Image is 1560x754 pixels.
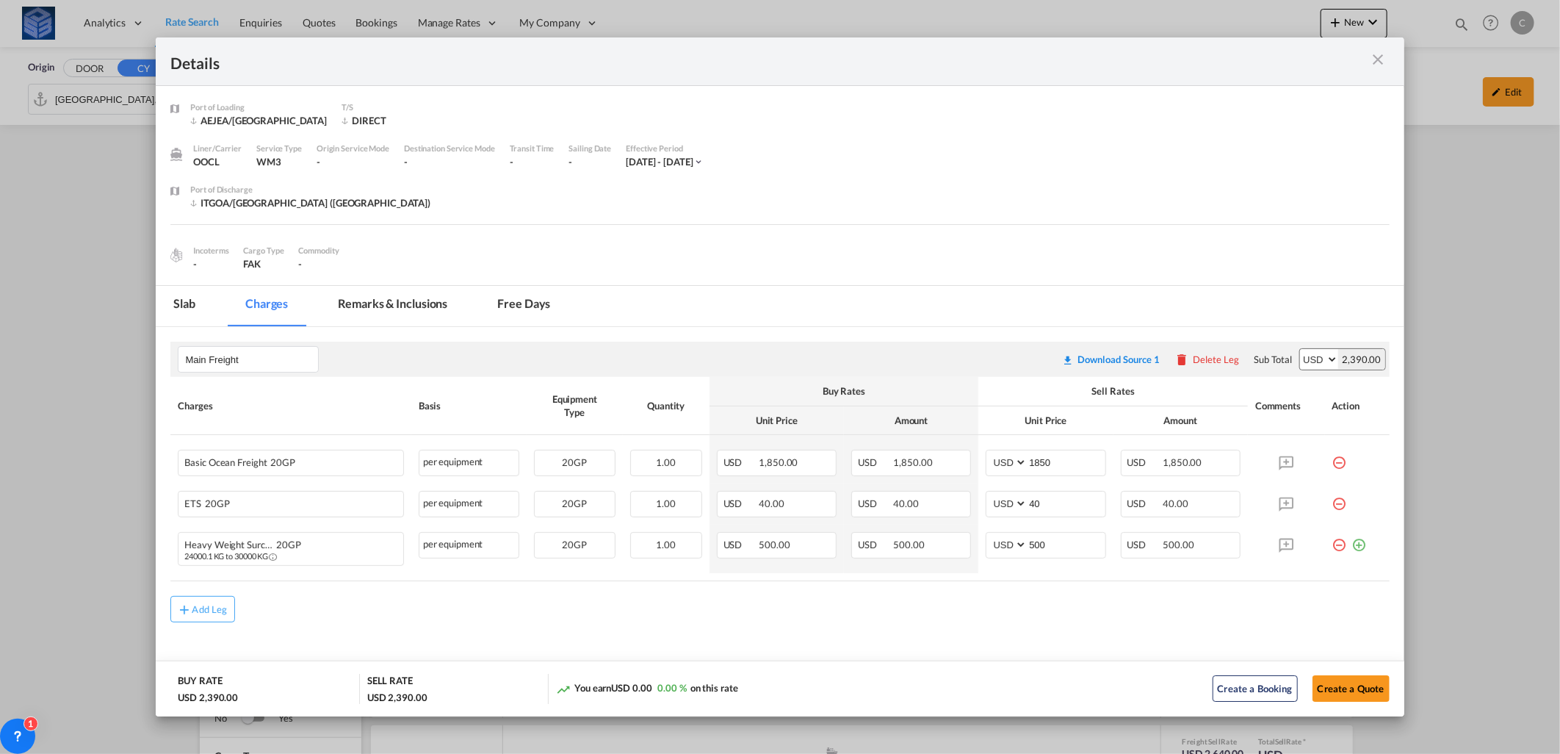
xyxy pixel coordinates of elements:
[894,456,933,468] span: 1,850.00
[178,399,403,412] div: Charges
[723,456,757,468] span: USD
[228,286,306,326] md-tab-item: Charges
[1055,353,1167,365] div: Download original source rate sheet
[1332,450,1347,464] md-icon: icon-minus-circle-outline red-400-fg
[510,142,555,155] div: Transit Time
[510,155,555,168] div: -
[1127,456,1161,468] span: USD
[858,539,892,550] span: USD
[190,183,430,196] div: Port of Discharge
[404,155,495,168] div: -
[184,492,344,509] div: ETS
[1028,492,1105,514] input: 40
[1332,491,1347,506] md-icon: icon-minus-circle-outline red-400-fg
[1174,352,1189,367] md-icon: icon-delete
[317,142,389,155] div: Origin Service Mode
[267,457,296,468] span: 20GP
[656,456,676,468] span: 1.00
[626,142,704,155] div: Effective Period
[1352,532,1367,547] md-icon: icon-plus-circle-outline green-400-fg
[342,114,459,127] div: DIRECT
[317,155,389,168] div: -
[185,348,318,370] input: Leg Name
[630,399,702,412] div: Quantity
[568,142,611,155] div: Sailing Date
[1062,354,1074,366] md-icon: icon-download
[1325,377,1390,434] th: Action
[723,539,757,550] span: USD
[1028,533,1105,555] input: 500
[184,533,344,550] div: Heavy Weight Surcharge
[244,244,284,257] div: Cargo Type
[184,450,344,468] div: Basic Ocean Freight
[759,539,790,550] span: 500.00
[656,539,676,550] span: 1.00
[986,384,1241,398] div: Sell Rates
[978,406,1113,435] th: Unit Price
[480,286,568,326] md-tab-item: Free days
[272,539,301,550] span: 20GP
[1127,498,1161,509] span: USD
[1213,675,1298,702] button: Create a Booking
[256,142,302,155] div: Service Type
[563,498,588,509] span: 20GP
[611,682,651,694] span: USD 0.00
[1318,683,1384,694] span: Create a Quote
[244,257,284,270] div: FAK
[404,142,495,155] div: Destination Service Mode
[1077,353,1160,365] div: Download Source 1
[201,498,230,509] span: 20GP
[1254,353,1292,366] div: Sub Total
[419,532,519,559] div: per equipment
[1055,346,1167,373] button: Download original source rate sheet
[844,406,978,435] th: Amount
[563,539,588,550] span: 20GP
[568,155,611,168] div: -
[1332,532,1347,547] md-icon: icon-minus-circle-outline red-400-fg
[717,384,972,398] div: Buy Rates
[367,691,427,704] div: USD 2,390.00
[299,258,303,270] span: -
[858,498,892,509] span: USD
[693,157,704,167] md-icon: icon-chevron-down
[534,392,615,419] div: Equipment Type
[1028,450,1105,473] input: 1850
[1163,539,1194,550] span: 500.00
[170,52,1267,71] div: Details
[1193,353,1239,365] div: Delete Leg
[1338,349,1384,370] div: 2,390.00
[184,551,277,561] span: 24000.1 KG to 30000 KG
[1174,353,1239,365] button: Delete Leg
[1370,51,1387,68] md-icon: icon-close m-3 fg-AAA8AD cursor
[192,605,227,614] div: Add Leg
[190,101,327,114] div: Port of Loading
[1062,353,1160,365] div: Download original source rate sheet
[1312,675,1390,702] button: Create a Quote
[709,406,844,435] th: Unit Price
[342,101,459,114] div: T/S
[367,674,413,691] div: SELL RATE
[1113,406,1248,435] th: Amount
[657,682,686,694] span: 0.00 %
[268,553,277,561] md-icon: Weight Range Charge
[178,691,238,704] div: USD 2,390.00
[894,498,920,509] span: 40.00
[177,602,192,617] md-icon: icon-plus md-link-fg s20
[419,450,519,476] div: per equipment
[193,155,242,168] div: OOCL
[178,674,222,691] div: BUY RATE
[156,37,1404,716] md-dialog: Port of ...
[563,456,588,468] span: 20GP
[626,155,693,168] div: 1 Aug 2025 - 14 Aug 2025
[556,681,738,697] div: You earn on this rate
[299,244,339,257] div: Commodity
[1127,539,1161,550] span: USD
[723,498,757,509] span: USD
[190,196,430,209] div: ITGOA/Genova (Genoa)
[320,286,465,326] md-tab-item: Remarks & Inclusions
[1248,377,1325,434] th: Comments
[190,114,327,127] div: AEJEA/Jebel Ali
[168,247,184,263] img: cargo.png
[656,498,676,509] span: 1.00
[759,498,784,509] span: 40.00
